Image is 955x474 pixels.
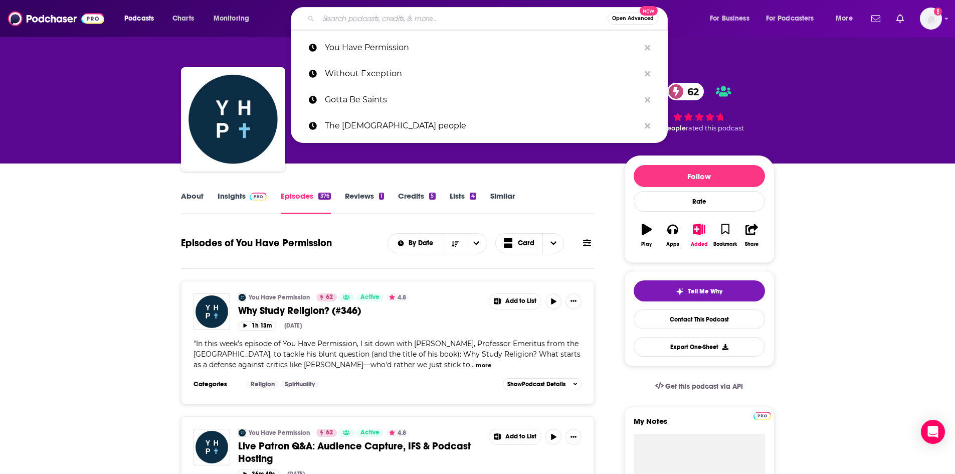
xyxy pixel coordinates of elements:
span: For Business [710,12,749,26]
a: Show notifications dropdown [867,10,884,27]
button: open menu [117,11,167,27]
div: Search podcasts, credits, & more... [300,7,677,30]
span: In this week’s episode of You Have Permission, I sit down with [PERSON_NAME], Professor Emeritus ... [194,339,581,369]
div: Play [641,241,652,247]
button: open menu [466,234,487,253]
img: You Have Permission [238,429,246,437]
a: Gotta Be Saints [291,87,668,113]
span: For Podcasters [766,12,814,26]
a: Credits5 [398,191,435,214]
img: You Have Permission [183,69,283,170]
img: tell me why sparkle [676,287,684,295]
a: Religion [247,380,279,388]
button: Apps [660,217,686,253]
p: You Have Permission [325,35,640,61]
p: Without Exception [325,61,640,87]
div: Added [691,241,708,247]
span: Why Study Religion? (#346) [238,304,361,317]
button: 1h 13m [238,321,276,331]
div: 4 [470,193,476,200]
label: My Notes [634,416,765,434]
span: Monitoring [214,12,249,26]
h2: Choose List sort [388,233,487,253]
span: By Date [409,240,437,247]
a: 62 [316,429,337,437]
a: Charts [166,11,200,27]
a: 62 [667,83,704,100]
a: You Have Permission [249,429,310,437]
a: Lists4 [450,191,476,214]
span: Active [360,292,379,302]
span: Add to List [505,297,536,305]
h3: Categories [194,380,239,388]
button: Bookmark [712,217,738,253]
a: Episodes376 [281,191,330,214]
input: Search podcasts, credits, & more... [318,11,608,27]
span: 4 people [656,124,686,132]
button: Open AdvancedNew [608,13,658,25]
a: Active [356,429,384,437]
button: open menu [207,11,262,27]
button: Export One-Sheet [634,337,765,357]
button: ShowPodcast Details [503,378,582,390]
span: Live Patron Q&A: Audience Capture, IFS & Podcast Hosting [238,440,471,465]
span: Charts [172,12,194,26]
a: You Have Permission [249,293,310,301]
a: Similar [490,191,515,214]
a: 62 [316,293,337,301]
button: Share [738,217,765,253]
a: Why Study Religion? (#346) [238,304,482,317]
span: Tell Me Why [688,287,722,295]
div: 62 4 peoplerated this podcast [624,76,775,138]
button: 4.8 [386,429,409,437]
button: open menu [759,11,829,27]
span: Show Podcast Details [507,381,565,388]
img: Podchaser - Follow, Share and Rate Podcasts [8,9,104,28]
button: open menu [388,240,445,247]
a: Live Patron Q&A: Audience Capture, IFS & Podcast Hosting [238,440,482,465]
a: Spirituality [281,380,319,388]
button: Added [686,217,712,253]
button: open menu [703,11,762,27]
a: InsightsPodchaser Pro [218,191,267,214]
span: Add to List [505,433,536,440]
button: Follow [634,165,765,187]
span: 62 [326,428,333,438]
span: 62 [326,292,333,302]
a: Reviews1 [345,191,384,214]
div: 5 [429,193,435,200]
div: Bookmark [713,241,737,247]
a: Contact This Podcast [634,309,765,329]
p: The Jesus people [325,113,640,139]
a: Pro website [753,410,771,420]
img: You Have Permission [238,293,246,301]
button: Choose View [495,233,564,253]
span: Open Advanced [612,16,654,21]
svg: Add a profile image [934,8,942,16]
span: More [836,12,853,26]
img: Why Study Religion? (#346) [194,293,230,330]
button: Show More Button [489,294,541,309]
span: ... [470,360,475,369]
a: About [181,191,204,214]
a: You Have Permission [291,35,668,61]
button: Show More Button [565,293,582,309]
img: Podchaser Pro [250,193,267,201]
button: Show More Button [489,429,541,444]
button: Show profile menu [920,8,942,30]
a: Without Exception [291,61,668,87]
button: Sort Direction [445,234,466,253]
p: Gotta Be Saints [325,87,640,113]
a: The [DEMOGRAPHIC_DATA] people [291,113,668,139]
img: User Profile [920,8,942,30]
div: Apps [666,241,679,247]
img: Live Patron Q&A: Audience Capture, IFS & Podcast Hosting [194,429,230,465]
span: Logged in as Lydia_Gustafson [920,8,942,30]
button: Play [634,217,660,253]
